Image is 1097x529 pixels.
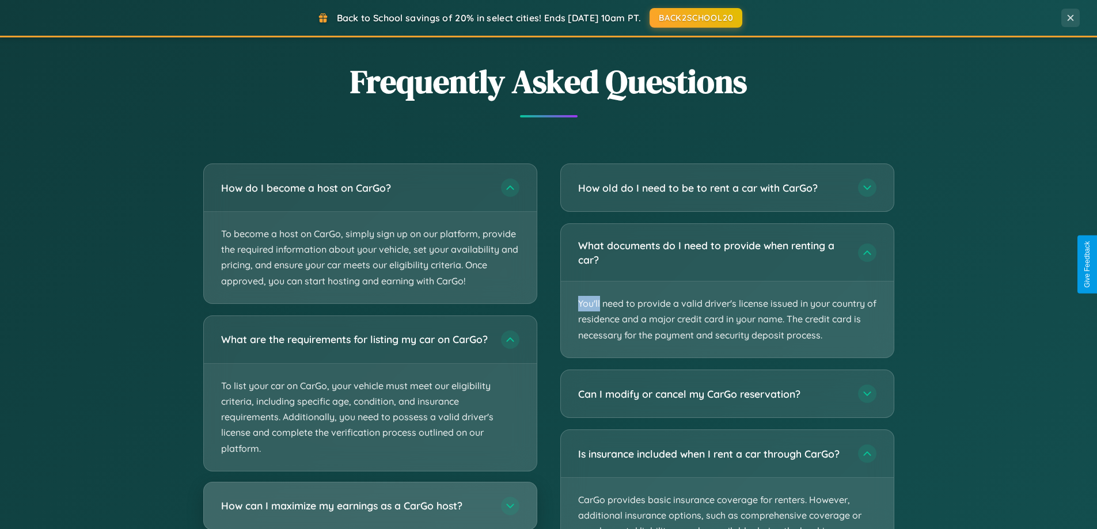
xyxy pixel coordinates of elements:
[578,387,847,401] h3: Can I modify or cancel my CarGo reservation?
[578,181,847,195] h3: How old do I need to be to rent a car with CarGo?
[203,59,894,104] h2: Frequently Asked Questions
[650,8,742,28] button: BACK2SCHOOL20
[337,12,641,24] span: Back to School savings of 20% in select cities! Ends [DATE] 10am PT.
[561,281,894,357] p: You'll need to provide a valid driver's license issued in your country of residence and a major c...
[204,212,537,303] p: To become a host on CarGo, simply sign up on our platform, provide the required information about...
[204,364,537,471] p: To list your car on CarGo, your vehicle must meet our eligibility criteria, including specific ag...
[578,238,847,267] h3: What documents do I need to provide when renting a car?
[1083,241,1091,288] div: Give Feedback
[221,498,489,513] h3: How can I maximize my earnings as a CarGo host?
[221,332,489,347] h3: What are the requirements for listing my car on CarGo?
[578,447,847,461] h3: Is insurance included when I rent a car through CarGo?
[221,181,489,195] h3: How do I become a host on CarGo?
